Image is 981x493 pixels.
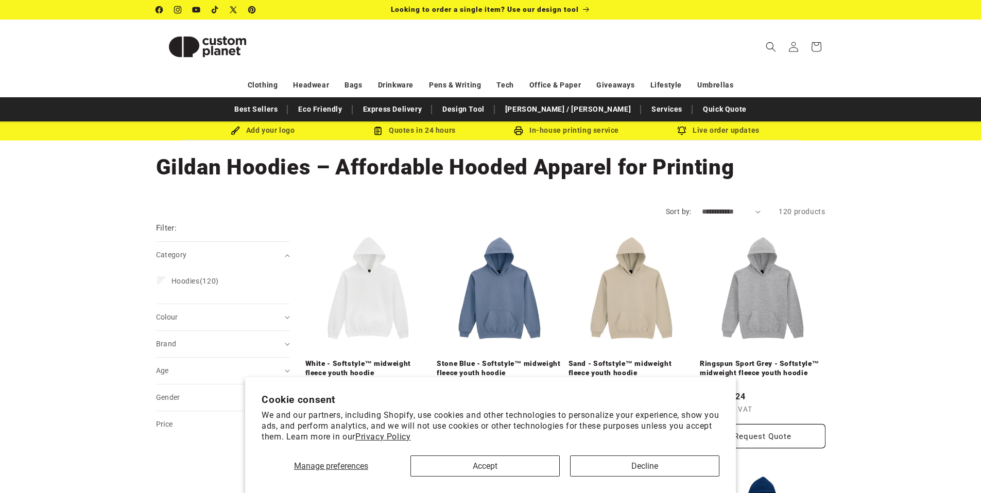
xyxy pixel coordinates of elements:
[698,100,752,118] a: Quick Quote
[378,76,414,94] a: Drinkware
[700,424,825,448] button: Request Quote
[570,455,719,477] button: Decline
[156,24,259,70] img: Custom Planet
[171,277,200,285] span: Hoodies
[152,20,263,74] a: Custom Planet
[156,366,169,375] span: Age
[156,393,180,401] span: Gender
[156,358,290,384] summary: Age (0 selected)
[437,359,562,377] a: Stone Blue - Softstyle™ midweight fleece youth hoodie
[437,100,490,118] a: Design Tool
[496,76,513,94] a: Tech
[156,420,173,428] span: Price
[156,153,825,181] h1: Gildan Hoodies – Affordable Hooded Apparel for Printing
[156,313,178,321] span: Colour
[305,359,431,377] a: White - Softstyle™ midweight fleece youth hoodie
[491,124,643,137] div: In-house printing service
[293,100,347,118] a: Eco Friendly
[231,126,240,135] img: Brush Icon
[355,432,410,442] a: Privacy Policy
[666,207,692,216] label: Sort by:
[293,76,329,94] a: Headwear
[294,461,368,471] span: Manage preferences
[650,76,682,94] a: Lifestyle
[248,76,278,94] a: Clothing
[358,100,427,118] a: Express Delivery
[339,124,491,137] div: Quotes in 24 hours
[429,76,481,94] a: Pens & Writing
[677,126,686,135] img: Order updates
[156,340,177,348] span: Brand
[156,384,290,411] summary: Gender (0 selected)
[262,410,719,442] p: We and our partners, including Shopify, use cookies and other technologies to personalize your ex...
[156,242,290,268] summary: Category (0 selected)
[156,222,177,234] h2: Filter:
[646,100,687,118] a: Services
[156,304,290,330] summary: Colour (0 selected)
[500,100,636,118] a: [PERSON_NAME] / [PERSON_NAME]
[373,126,383,135] img: Order Updates Icon
[156,331,290,357] summary: Brand (0 selected)
[643,124,795,137] div: Live order updates
[262,394,719,406] h2: Cookie consent
[345,76,362,94] a: Bags
[410,455,560,477] button: Accept
[156,251,187,259] span: Category
[229,100,283,118] a: Best Sellers
[529,76,581,94] a: Office & Paper
[779,207,825,216] span: 120 products
[514,126,523,135] img: In-house printing
[171,276,219,286] span: (120)
[697,76,733,94] a: Umbrellas
[391,5,579,13] span: Looking to order a single item? Use our design tool
[760,36,782,58] summary: Search
[596,76,634,94] a: Giveaways
[569,359,694,377] a: Sand - Softstyle™ midweight fleece youth hoodie
[700,359,825,377] a: Ringspun Sport Grey - Softstyle™ midweight fleece youth hoodie
[156,411,290,437] summary: Price
[262,455,400,477] button: Manage preferences
[187,124,339,137] div: Add your logo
